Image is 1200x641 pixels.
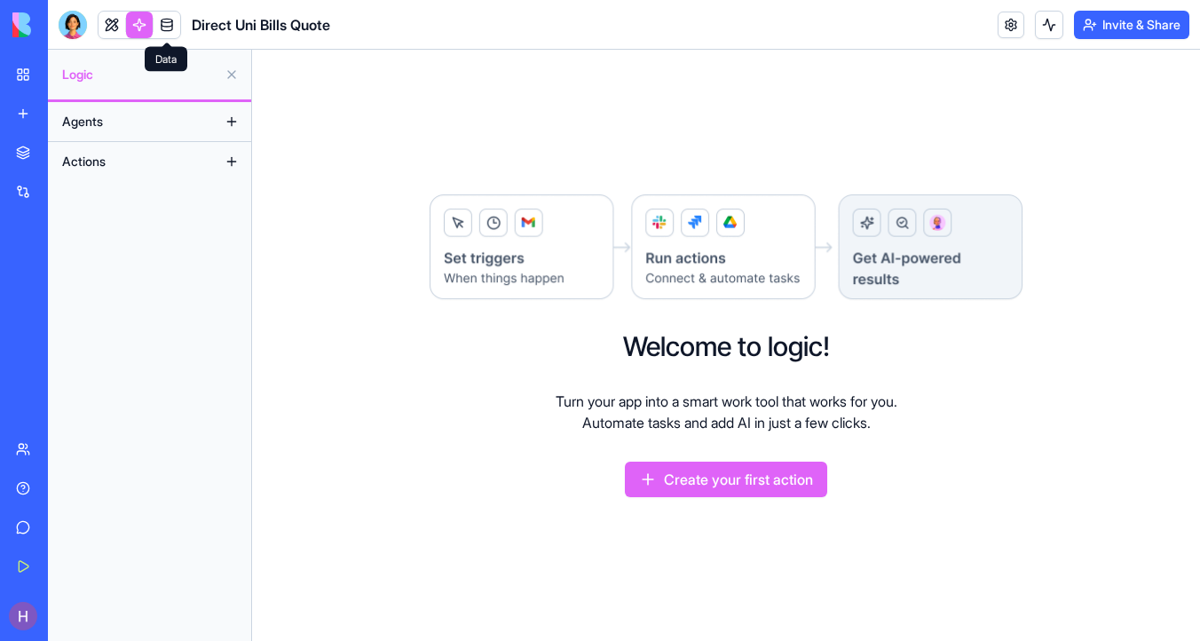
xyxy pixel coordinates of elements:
[192,14,330,36] span: Direct Uni Bills Quote
[53,147,217,176] button: Actions
[9,602,37,630] img: ACg8ocKWPS7NR9x9gQtPQIeor_d5VxETxT0FuEwPrYpzgAhOPQl2BNQ=s96-c
[12,12,122,37] img: logo
[62,153,106,170] span: Actions
[556,391,897,433] p: Turn your app into a smart work tool that works for you. Automate tasks and add AI in just a few ...
[623,330,830,362] h2: Welcome to logic!
[625,474,827,492] a: Create your first action
[625,462,827,497] button: Create your first action
[53,107,217,136] button: Agents
[1074,11,1189,39] button: Invite & Share
[62,113,103,131] span: Agents
[62,66,217,83] span: Logic
[145,47,187,72] div: Data
[428,194,1024,303] img: Logic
